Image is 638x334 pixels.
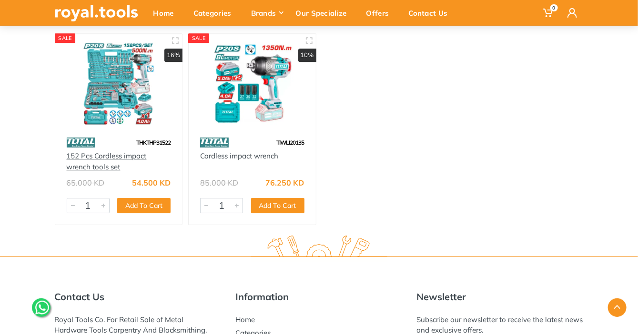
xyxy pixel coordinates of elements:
div: Categories [187,3,244,23]
a: 152 Pcs Cordless impact wrench tools set [67,151,147,171]
a: Home [236,315,255,324]
div: Contact Us [402,3,461,23]
h5: Contact Us [55,291,222,303]
span: THKTHP31522 [136,139,171,146]
img: royal.tools Logo [55,5,138,21]
div: 16% [164,49,182,62]
div: SALE [55,33,76,43]
img: Royal Tools - 152 Pcs Cordless impact wrench tools set [64,42,174,125]
h5: Newsletter [417,291,584,303]
div: Offers [360,3,402,23]
span: 0 [550,4,558,11]
div: 65.000 KD [67,179,105,187]
h5: Information [236,291,403,303]
button: Add To Cart [251,198,304,213]
div: Brands [244,3,289,23]
a: Cordless impact wrench [200,151,278,160]
button: Add To Cart [117,198,171,213]
div: 85.000 KD [200,179,238,187]
div: SALE [188,33,209,43]
div: 76.250 KD [266,179,304,187]
img: 86.webp [67,134,95,151]
div: 54.500 KD [132,179,171,187]
div: 10% [298,49,316,62]
img: 86.webp [200,134,229,151]
div: Home [147,3,187,23]
span: TIWLI20135 [277,139,304,146]
img: Royal Tools - Cordless impact wrench [197,42,307,125]
div: Our Specialize [289,3,360,23]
